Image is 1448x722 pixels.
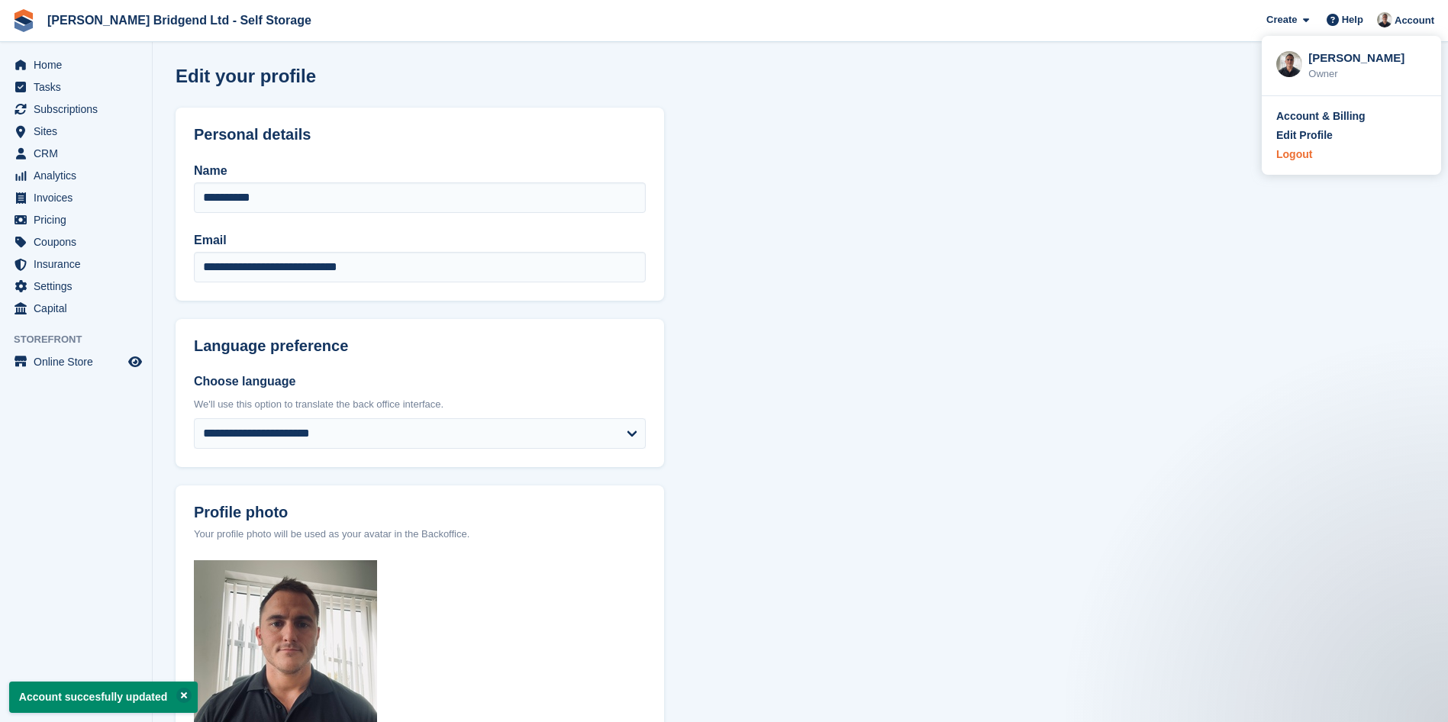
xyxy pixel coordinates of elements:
[194,337,646,355] h2: Language preference
[34,209,125,230] span: Pricing
[194,162,646,180] label: Name
[1377,12,1392,27] img: Rhys Jones
[1276,147,1427,163] a: Logout
[8,121,144,142] a: menu
[194,527,646,542] div: Your profile photo will be used as your avatar in the Backoffice.
[194,504,646,521] label: Profile photo
[34,76,125,98] span: Tasks
[34,121,125,142] span: Sites
[1276,108,1366,124] div: Account & Billing
[8,143,144,164] a: menu
[34,98,125,120] span: Subscriptions
[41,8,318,33] a: [PERSON_NAME] Bridgend Ltd - Self Storage
[8,165,144,186] a: menu
[34,351,125,372] span: Online Store
[1308,66,1427,82] div: Owner
[14,332,152,347] span: Storefront
[34,253,125,275] span: Insurance
[1395,13,1434,28] span: Account
[8,98,144,120] a: menu
[1308,50,1427,63] div: [PERSON_NAME]
[1266,12,1297,27] span: Create
[34,276,125,297] span: Settings
[34,143,125,164] span: CRM
[9,682,198,713] p: Account succesfully updated
[194,372,646,391] label: Choose language
[194,126,646,143] h2: Personal details
[8,298,144,319] a: menu
[8,187,144,208] a: menu
[176,66,316,86] h1: Edit your profile
[12,9,35,32] img: stora-icon-8386f47178a22dfd0bd8f6a31ec36ba5ce8667c1dd55bd0f319d3a0aa187defe.svg
[34,54,125,76] span: Home
[126,353,144,371] a: Preview store
[1276,108,1427,124] a: Account & Billing
[1276,127,1427,143] a: Edit Profile
[34,231,125,253] span: Coupons
[8,76,144,98] a: menu
[8,209,144,230] a: menu
[8,253,144,275] a: menu
[8,351,144,372] a: menu
[8,54,144,76] a: menu
[8,276,144,297] a: menu
[194,397,646,412] div: We'll use this option to translate the back office interface.
[1276,51,1302,77] img: Rhys Jones
[1276,147,1312,163] div: Logout
[34,187,125,208] span: Invoices
[194,231,646,250] label: Email
[34,298,125,319] span: Capital
[1342,12,1363,27] span: Help
[34,165,125,186] span: Analytics
[8,231,144,253] a: menu
[1276,127,1333,143] div: Edit Profile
